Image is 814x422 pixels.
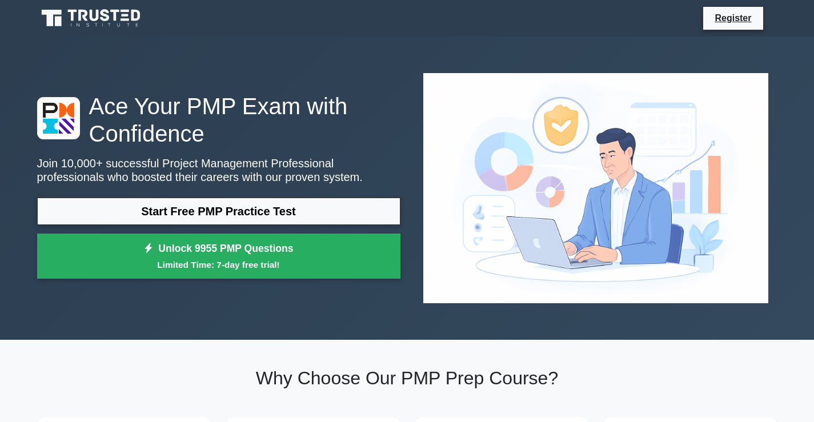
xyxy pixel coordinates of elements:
[51,258,386,271] small: Limited Time: 7-day free trial!
[37,198,400,225] a: Start Free PMP Practice Test
[37,156,400,184] p: Join 10,000+ successful Project Management Professional professionals who boosted their careers w...
[414,64,777,312] img: Project Management Professional Preview
[37,93,400,147] h1: Ace Your PMP Exam with Confidence
[37,367,777,389] h2: Why Choose Our PMP Prep Course?
[708,11,758,25] a: Register
[37,234,400,279] a: Unlock 9955 PMP QuestionsLimited Time: 7-day free trial!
